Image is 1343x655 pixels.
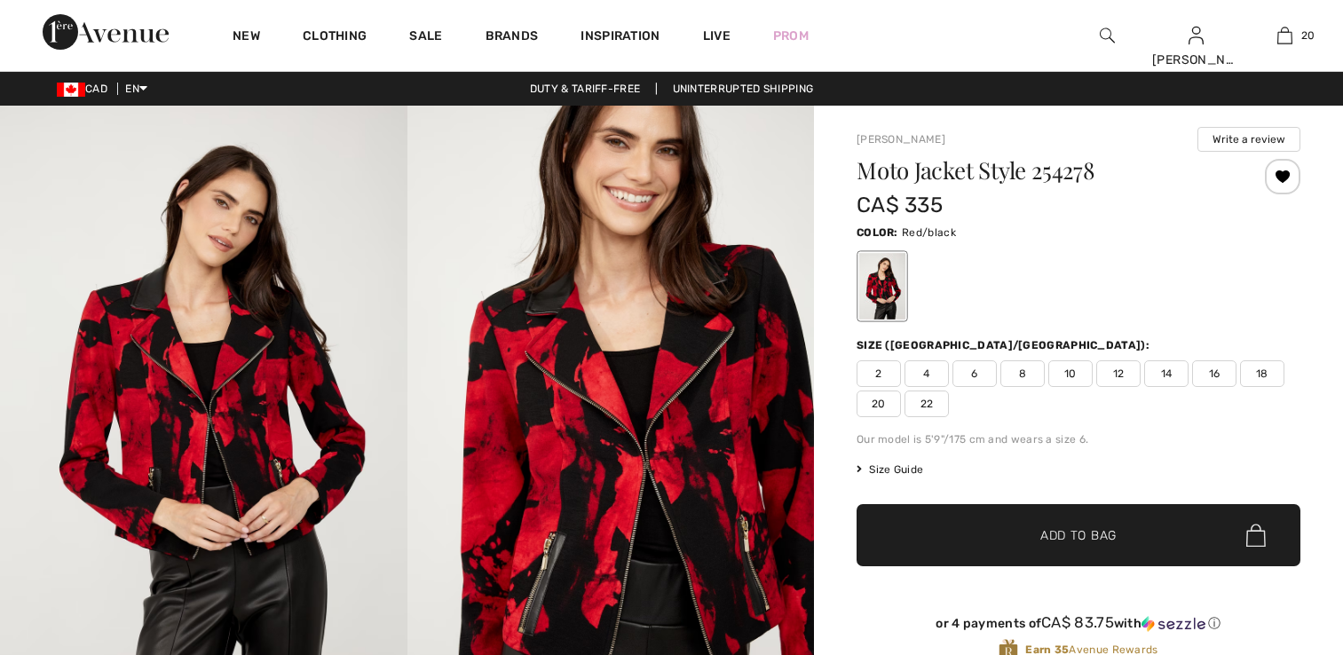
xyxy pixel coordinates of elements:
[1041,613,1114,631] span: CA$ 83.75
[1000,360,1045,387] span: 8
[703,27,731,45] a: Live
[857,193,943,217] span: CA$ 335
[857,431,1300,447] div: Our model is 5'9"/175 cm and wears a size 6.
[857,391,901,417] span: 20
[581,28,660,47] span: Inspiration
[57,83,115,95] span: CAD
[1240,360,1284,387] span: 18
[1301,28,1315,43] span: 20
[902,226,956,239] span: Red/black
[1152,51,1239,69] div: [PERSON_NAME]
[773,27,809,45] a: Prom
[1241,25,1328,46] a: 20
[409,28,442,47] a: Sale
[1096,360,1141,387] span: 12
[857,159,1227,182] h1: Moto Jacket Style 254278
[1189,27,1204,43] a: Sign In
[486,28,539,47] a: Brands
[1142,616,1205,632] img: Sezzle
[1048,360,1093,387] span: 10
[857,614,1300,632] div: or 4 payments of with
[952,360,997,387] span: 6
[1229,522,1325,566] iframe: Opens a widget where you can find more information
[1189,25,1204,46] img: My Info
[1144,360,1189,387] span: 14
[857,462,923,477] span: Size Guide
[857,504,1300,566] button: Add to Bag
[905,360,949,387] span: 4
[303,28,367,47] a: Clothing
[125,83,147,95] span: EN
[905,391,949,417] span: 22
[857,360,901,387] span: 2
[857,614,1300,638] div: or 4 payments ofCA$ 83.75withSezzle Click to learn more about Sezzle
[1197,127,1300,152] button: Write a review
[1040,526,1117,545] span: Add to Bag
[1192,360,1236,387] span: 16
[233,28,260,47] a: New
[1100,25,1115,46] img: search the website
[43,14,169,50] img: 1ère Avenue
[57,83,85,97] img: Canadian Dollar
[1277,25,1292,46] img: My Bag
[859,253,905,320] div: Red/black
[857,226,898,239] span: Color:
[857,133,945,146] a: [PERSON_NAME]
[857,337,1153,353] div: Size ([GEOGRAPHIC_DATA]/[GEOGRAPHIC_DATA]):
